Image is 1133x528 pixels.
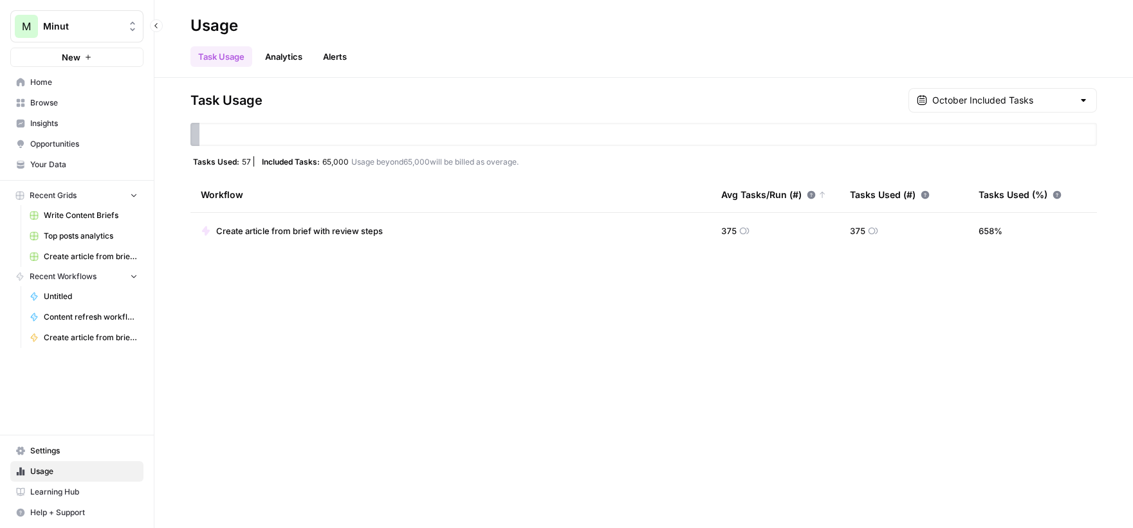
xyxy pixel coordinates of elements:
[24,327,143,348] a: Create article from brief with review steps
[10,267,143,286] button: Recent Workflows
[10,134,143,154] a: Opportunities
[10,113,143,134] a: Insights
[932,94,1073,107] input: October Included Tasks
[30,486,138,498] span: Learning Hub
[193,156,239,167] span: Tasks Used:
[10,482,143,502] a: Learning Hub
[30,445,138,457] span: Settings
[201,177,701,212] div: Workflow
[30,118,138,129] span: Insights
[979,177,1062,212] div: Tasks Used (%)
[979,224,1002,237] span: 658 %
[351,156,519,167] span: Usage beyond 65,000 will be billed as overage.
[44,311,138,323] span: Content refresh workflow (3700 credits)
[22,19,31,34] span: M
[44,230,138,242] span: Top posts analytics
[30,190,77,201] span: Recent Grids
[322,156,349,167] span: 65,000
[24,307,143,327] a: Content refresh workflow (3700 credits)
[190,91,263,109] span: Task Usage
[242,156,251,167] span: 57
[257,46,310,67] a: Analytics
[24,205,143,226] a: Write Content Briefs
[30,138,138,150] span: Opportunities
[216,224,383,237] span: Create article from brief with review steps
[24,226,143,246] a: Top posts analytics
[10,461,143,482] a: Usage
[30,507,138,518] span: Help + Support
[44,251,138,262] span: Create article from brief with review steps Grid
[190,46,252,67] a: Task Usage
[850,224,865,237] span: 375
[10,186,143,205] button: Recent Grids
[24,286,143,307] a: Untitled
[24,246,143,267] a: Create article from brief with review steps Grid
[10,72,143,93] a: Home
[10,10,143,42] button: Workspace: Minut
[10,502,143,523] button: Help + Support
[721,224,737,237] span: 375
[10,441,143,461] a: Settings
[30,466,138,477] span: Usage
[30,271,97,282] span: Recent Workflows
[44,210,138,221] span: Write Content Briefs
[10,48,143,67] button: New
[30,159,138,170] span: Your Data
[62,51,80,64] span: New
[10,93,143,113] a: Browse
[30,77,138,88] span: Home
[190,15,238,36] div: Usage
[721,177,826,212] div: Avg Tasks/Run (#)
[262,156,320,167] span: Included Tasks:
[201,224,383,237] a: Create article from brief with review steps
[850,177,930,212] div: Tasks Used (#)
[44,291,138,302] span: Untitled
[43,20,121,33] span: Minut
[315,46,355,67] a: Alerts
[44,332,138,343] span: Create article from brief with review steps
[10,154,143,175] a: Your Data
[30,97,138,109] span: Browse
